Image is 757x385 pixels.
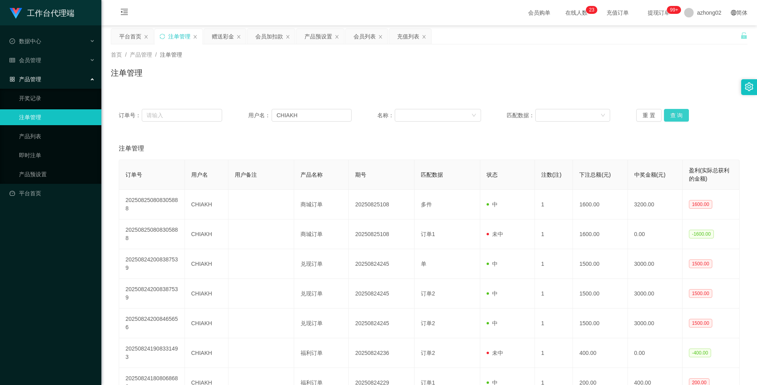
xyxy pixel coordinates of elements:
[10,185,95,201] a: 图标: dashboard平台首页
[160,51,182,58] span: 注单管理
[689,167,730,182] span: 盈利(实际总获利的金额)
[628,279,683,309] td: 3000.00
[193,34,198,39] i: 图标: close
[349,249,415,279] td: 20250824245
[294,219,349,249] td: 商城订单
[349,309,415,338] td: 20250824245
[119,249,185,279] td: 202508242008387539
[422,34,426,39] i: 图标: close
[119,309,185,338] td: 202508242008465656
[212,29,234,44] div: 赠送彩金
[535,338,573,368] td: 1
[19,128,95,144] a: 产品列表
[586,6,597,14] sup: 23
[119,111,142,120] span: 订单号：
[535,219,573,249] td: 1
[731,10,736,15] i: 图标: global
[579,172,611,178] span: 下注总额(元)
[421,290,435,297] span: 订单2
[185,338,229,368] td: CHIAKH
[487,350,503,356] span: 未中
[349,190,415,219] td: 20250825108
[185,219,229,249] td: CHIAKH
[125,51,127,58] span: /
[689,259,712,268] span: 1500.00
[235,172,257,178] span: 用户备注
[155,51,157,58] span: /
[487,172,498,178] span: 状态
[294,309,349,338] td: 兑现订单
[294,190,349,219] td: 商城订单
[573,219,628,249] td: 1600.00
[191,172,208,178] span: 用户名
[10,38,41,44] span: 数据中心
[589,6,592,14] p: 2
[19,90,95,106] a: 开奖记录
[535,309,573,338] td: 1
[294,279,349,309] td: 兑现订单
[664,109,689,122] button: 查 询
[10,57,41,63] span: 会员管理
[472,113,476,118] i: 图标: down
[421,350,435,356] span: 订单2
[535,249,573,279] td: 1
[689,349,711,357] span: -400.00
[535,279,573,309] td: 1
[561,10,592,15] span: 在线人数
[573,249,628,279] td: 1500.00
[160,34,165,39] i: 图标: sync
[236,34,241,39] i: 图标: close
[601,113,605,118] i: 图标: down
[248,111,272,120] span: 用户名：
[111,51,122,58] span: 首页
[301,172,323,178] span: 产品名称
[10,57,15,63] i: 图标: table
[119,190,185,219] td: 202508250808305888
[355,172,366,178] span: 期号
[354,29,376,44] div: 会员列表
[119,219,185,249] td: 202508250808305888
[185,309,229,338] td: CHIAKH
[507,111,535,120] span: 匹配数据：
[628,338,683,368] td: 0.00
[628,219,683,249] td: 0.00
[130,51,152,58] span: 产品管理
[592,6,594,14] p: 3
[634,172,666,178] span: 中奖金额(元)
[304,29,332,44] div: 产品预设置
[397,29,419,44] div: 充值列表
[573,279,628,309] td: 1500.00
[126,172,142,178] span: 订单号
[573,190,628,219] td: 1600.00
[27,0,74,26] h1: 工作台代理端
[119,279,185,309] td: 202508242008387539
[111,67,143,79] h1: 注单管理
[421,320,435,326] span: 订单2
[535,190,573,219] td: 1
[603,10,633,15] span: 充值订单
[111,0,138,26] i: 图标: menu-fold
[487,231,503,237] span: 未中
[185,249,229,279] td: CHIAKH
[10,76,41,82] span: 产品管理
[421,231,435,237] span: 订单1
[689,289,712,298] span: 1500.00
[421,201,432,208] span: 多件
[285,34,290,39] i: 图标: close
[349,338,415,368] td: 20250824236
[541,172,561,178] span: 注数(注)
[378,34,383,39] i: 图标: close
[119,338,185,368] td: 202508241908331493
[487,320,498,326] span: 中
[689,230,714,238] span: -1600.00
[628,190,683,219] td: 3200.00
[745,82,753,91] i: 图标: setting
[168,29,190,44] div: 注单管理
[10,10,74,16] a: 工作台代理端
[667,6,681,14] sup: 954
[19,147,95,163] a: 即时注单
[740,32,747,39] i: 图标: unlock
[335,34,339,39] i: 图标: close
[19,109,95,125] a: 注单管理
[421,172,443,178] span: 匹配数据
